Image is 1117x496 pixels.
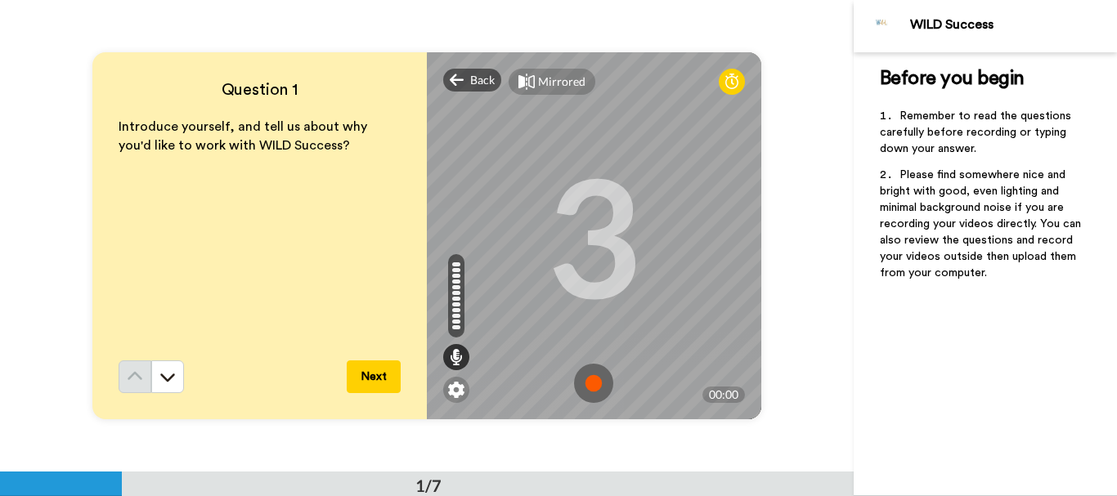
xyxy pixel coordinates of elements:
[546,174,641,297] div: 3
[880,110,1074,154] span: Remember to read the questions carefully before recording or typing down your answer.
[880,169,1084,279] span: Please find somewhere nice and bright with good, even lighting and minimal background noise if yo...
[470,72,495,88] span: Back
[574,364,613,403] img: ic_record_start.svg
[910,17,1116,33] div: WILD Success
[443,69,502,92] div: Back
[880,69,1025,88] span: Before you begin
[538,74,585,90] div: Mirrored
[863,7,902,46] img: Profile Image
[347,360,401,393] button: Next
[448,382,464,398] img: ic_gear.svg
[119,78,401,101] h4: Question 1
[702,387,745,403] div: 00:00
[119,120,370,152] span: Introduce yourself, and tell us about why you'd like to work with WILD Success?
